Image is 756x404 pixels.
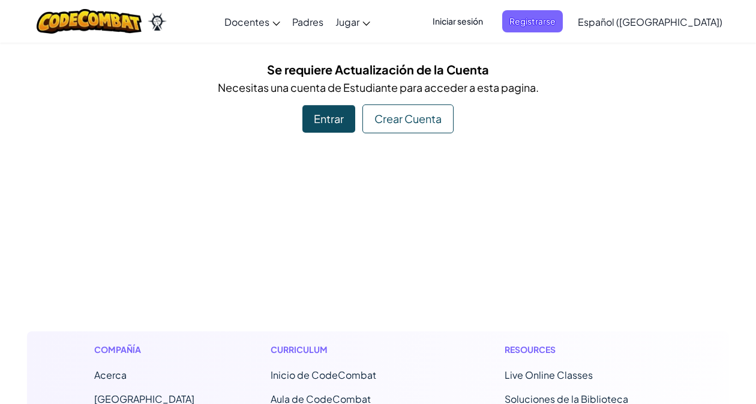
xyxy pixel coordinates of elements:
[578,16,722,28] span: Español ([GEOGRAPHIC_DATA])
[286,5,329,38] a: Padres
[505,369,593,381] a: Live Online Classes
[502,10,563,32] button: Registrarse
[218,5,286,38] a: Docentes
[36,60,720,79] h5: Se requiere Actualización de la Cuenta
[36,79,720,96] p: Necesitas una cuenta de Estudiante para acceder a esta pagina.
[505,343,662,356] h1: Resources
[329,5,376,38] a: Jugar
[224,16,269,28] span: Docentes
[37,9,142,34] img: CodeCombat logo
[335,16,359,28] span: Jugar
[572,5,728,38] a: Español ([GEOGRAPHIC_DATA])
[148,13,167,31] img: Ozaria
[425,10,490,32] button: Iniciar sesión
[271,369,376,381] span: Inicio de CodeCombat
[94,369,127,381] a: Acerca
[94,343,194,356] h1: Compañía
[302,105,355,133] div: Entrar
[271,343,428,356] h1: Curriculum
[362,104,454,133] div: Crear Cuenta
